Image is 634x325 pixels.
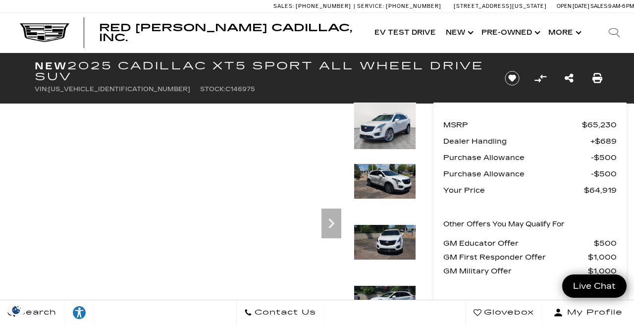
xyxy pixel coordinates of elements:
a: GM First Responder Offer $1,000 [443,250,617,264]
a: MSRP $65,230 [443,118,617,132]
span: Sales: [273,3,294,9]
span: Your Price [443,183,584,197]
span: $500 [591,151,617,164]
img: New 2025 Crystal White Tricoat Cadillac Sport image 4 [354,285,416,321]
img: Opt-Out Icon [5,305,28,315]
button: Save vehicle [501,70,523,86]
span: Open [DATE] [557,3,589,9]
strong: New [35,60,67,72]
span: $65,230 [582,118,617,132]
span: [PHONE_NUMBER] [296,3,351,9]
span: VIN: [35,86,48,93]
span: C146975 [225,86,255,93]
a: Explore your accessibility options [64,300,95,325]
a: Print this New 2025 Cadillac XT5 Sport All Wheel Drive SUV [592,71,602,85]
a: Your Price $64,919 [443,183,617,197]
section: Click to Open Cookie Consent Modal [5,305,28,315]
span: My Profile [563,306,623,320]
a: Pre-Owned [476,13,543,53]
span: [PHONE_NUMBER] [386,3,441,9]
span: GM First Responder Offer [443,250,588,264]
span: $1,000 [588,250,617,264]
span: Stock: [200,86,225,93]
a: Service: [PHONE_NUMBER] [354,3,444,9]
a: Dealer Handling $689 [443,134,617,148]
button: More [543,13,584,53]
a: Share this New 2025 Cadillac XT5 Sport All Wheel Drive SUV [565,71,574,85]
span: GM Military Offer [443,264,588,278]
span: MSRP [443,118,582,132]
h1: 2025 Cadillac XT5 Sport All Wheel Drive SUV [35,60,488,82]
a: Glovebox [466,300,542,325]
span: 9 AM-6 PM [608,3,634,9]
span: Purchase Allowance [443,151,591,164]
a: Live Chat [562,274,627,298]
span: $500 [591,167,617,181]
a: Purchase Allowance $500 [443,151,617,164]
span: Contact Us [252,306,316,320]
img: New 2025 Crystal White Tricoat Cadillac Sport image 2 [354,163,416,199]
a: GM Military Offer $1,000 [443,264,617,278]
span: Search [15,306,56,320]
div: Next [321,209,341,238]
span: [US_VEHICLE_IDENTIFICATION_NUMBER] [48,86,190,93]
a: EV Test Drive [370,13,441,53]
span: Red [PERSON_NAME] Cadillac, Inc. [99,22,352,44]
img: New 2025 Crystal White Tricoat Cadillac Sport image 1 [354,103,416,150]
span: Live Chat [568,280,621,292]
a: Contact Us [236,300,324,325]
a: [STREET_ADDRESS][US_STATE] [454,3,547,9]
img: New 2025 Crystal White Tricoat Cadillac Sport image 3 [354,224,416,260]
a: New [441,13,476,53]
span: $64,919 [584,183,617,197]
span: Sales: [590,3,608,9]
div: Search [594,13,634,53]
span: Glovebox [481,306,534,320]
span: GM Educator Offer [443,236,594,250]
img: Cadillac Dark Logo with Cadillac White Text [20,23,69,42]
a: Purchase Allowance $500 [443,167,617,181]
a: GM Educator Offer $500 [443,236,617,250]
button: Open user profile menu [542,300,634,325]
a: Sales: [PHONE_NUMBER] [273,3,354,9]
p: Other Offers You May Qualify For [443,217,565,231]
div: Explore your accessibility options [64,305,94,320]
span: $500 [594,236,617,250]
span: Service: [357,3,384,9]
button: Compare Vehicle [533,71,548,86]
span: $689 [590,134,617,148]
a: Red [PERSON_NAME] Cadillac, Inc. [99,23,360,43]
span: Dealer Handling [443,134,590,148]
span: Purchase Allowance [443,167,591,181]
span: $1,000 [588,264,617,278]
